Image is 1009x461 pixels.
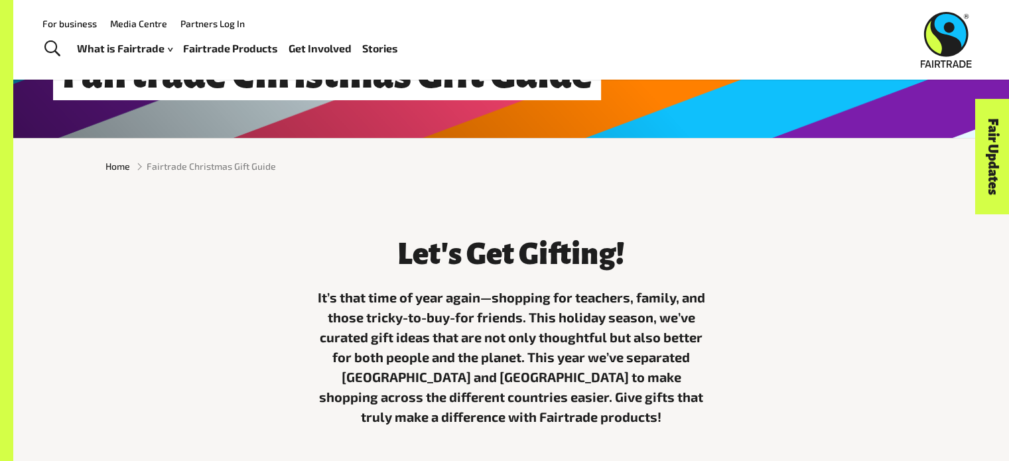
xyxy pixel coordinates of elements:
[312,237,710,271] h3: Let's Get Gifting!
[110,18,167,29] a: Media Centre
[921,12,972,68] img: Fairtrade Australia New Zealand logo
[105,159,130,173] a: Home
[362,39,398,58] a: Stories
[36,33,68,66] a: Toggle Search
[180,18,245,29] a: Partners Log In
[42,18,97,29] a: For business
[289,39,352,58] a: Get Involved
[183,39,278,58] a: Fairtrade Products
[77,39,172,58] a: What is Fairtrade
[147,159,276,173] span: Fairtrade Christmas Gift Guide
[312,287,710,427] p: It’s that time of year again—shopping for teachers, family, and those tricky-to-buy-for friends. ...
